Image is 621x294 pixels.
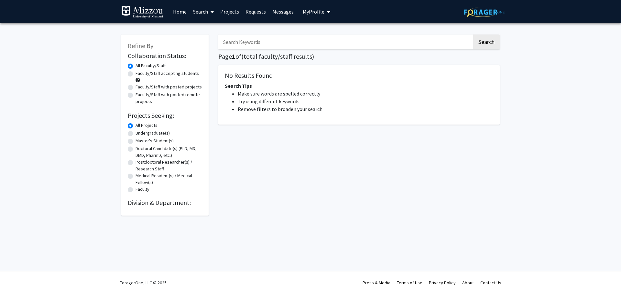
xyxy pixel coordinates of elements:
h1: Page of ( total faculty/staff results) [218,53,500,60]
div: ForagerOne, LLC © 2025 [120,271,167,294]
label: Faculty/Staff with posted remote projects [136,91,202,105]
label: Postdoctoral Researcher(s) / Research Staff [136,159,202,172]
li: Remove filters to broaden your search [238,105,493,113]
li: Make sure words are spelled correctly [238,90,493,97]
label: Medical Resident(s) / Medical Fellow(s) [136,172,202,186]
label: Undergraduate(s) [136,130,170,137]
span: Search Tips [225,83,252,89]
a: Projects [217,0,242,23]
span: Refine By [128,42,153,50]
span: 1 [232,52,235,60]
label: Master's Student(s) [136,137,174,144]
label: All Projects [136,122,158,129]
img: University of Missouri Logo [121,6,163,19]
button: Search [473,35,500,49]
a: Requests [242,0,269,23]
a: Contact Us [480,280,501,286]
a: Terms of Use [397,280,422,286]
span: My Profile [303,8,324,15]
h2: Projects Seeking: [128,112,202,119]
h5: No Results Found [225,72,493,79]
h2: Division & Department: [128,199,202,207]
label: All Faculty/Staff [136,62,166,69]
a: Home [170,0,190,23]
label: Faculty [136,186,149,193]
a: Messages [269,0,297,23]
input: Search Keywords [218,35,472,49]
a: Privacy Policy [429,280,456,286]
label: Doctoral Candidate(s) (PhD, MD, DMD, PharmD, etc.) [136,145,202,159]
a: Search [190,0,217,23]
li: Try using different keywords [238,97,493,105]
label: Faculty/Staff with posted projects [136,84,202,90]
nav: Page navigation [218,131,500,146]
label: Faculty/Staff accepting students [136,70,199,77]
img: ForagerOne Logo [464,7,505,17]
a: About [462,280,474,286]
h2: Collaboration Status: [128,52,202,60]
a: Press & Media [363,280,390,286]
